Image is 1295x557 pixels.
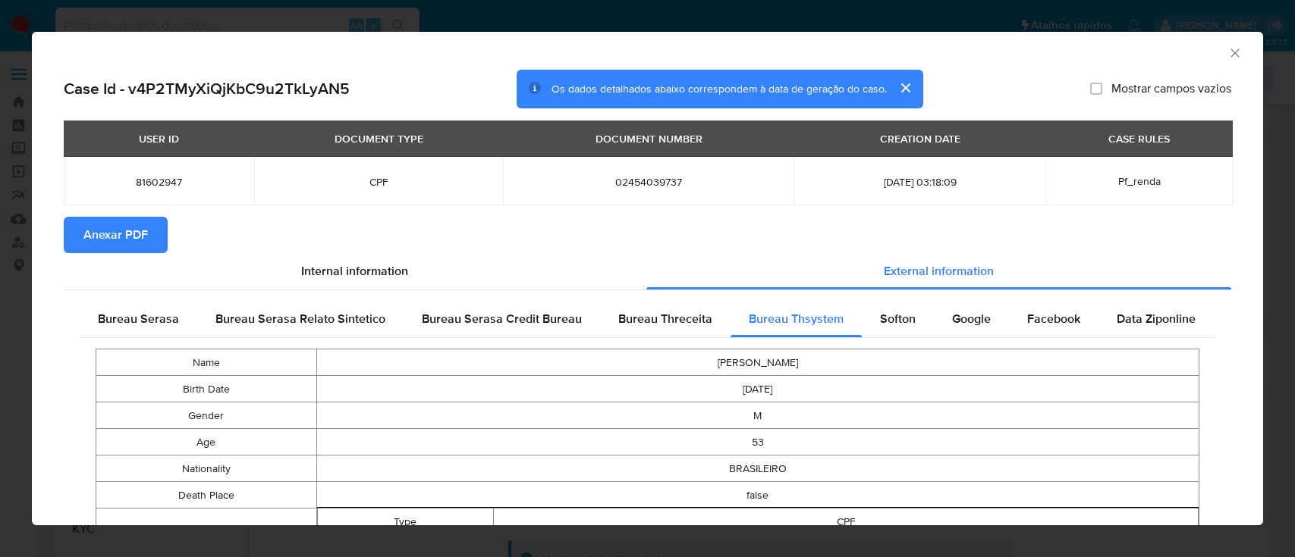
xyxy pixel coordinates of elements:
[316,402,1199,429] td: M
[96,455,317,482] td: Nationality
[215,310,385,327] span: Bureau Serasa Relato Sintetico
[1099,126,1179,152] div: CASE RULES
[880,310,916,327] span: Softon
[1090,83,1102,95] input: Mostrar campos vazios
[618,310,712,327] span: Bureau Threceita
[422,310,582,327] span: Bureau Serasa Credit Bureau
[96,429,317,455] td: Age
[130,126,188,152] div: USER ID
[552,81,887,96] span: Os dados detalhados abaixo correspondem à data de geração do caso.
[1111,81,1231,96] span: Mostrar campos vazios
[871,126,970,152] div: CREATION DATE
[1118,174,1161,189] span: Pf_renda
[96,482,317,508] td: Death Place
[316,429,1199,455] td: 53
[64,217,168,253] button: Anexar PDF
[83,218,148,252] span: Anexar PDF
[316,376,1199,402] td: [DATE]
[80,301,1215,337] div: Detailed external info
[887,70,923,106] button: cerrar
[1227,45,1241,59] button: Fechar a janela
[301,262,408,280] span: Internal information
[272,175,486,189] span: CPF
[96,402,317,429] td: Gender
[316,349,1199,376] td: [PERSON_NAME]
[521,175,776,189] span: 02454039737
[317,508,493,535] td: Type
[749,310,844,327] span: Bureau Thsystem
[82,175,236,189] span: 81602947
[32,32,1263,525] div: closure-recommendation-modal
[98,310,179,327] span: Bureau Serasa
[316,455,1199,482] td: BRASILEIRO
[952,310,991,327] span: Google
[96,376,317,402] td: Birth Date
[316,482,1199,508] td: false
[325,126,432,152] div: DOCUMENT TYPE
[884,262,994,280] span: External information
[96,349,317,376] td: Name
[494,508,1199,535] td: CPF
[1117,310,1196,327] span: Data Ziponline
[64,253,1231,289] div: Detailed info
[586,126,712,152] div: DOCUMENT NUMBER
[813,175,1027,189] span: [DATE] 03:18:09
[1027,310,1080,327] span: Facebook
[64,79,350,99] h2: Case Id - v4P2TMyXiQjKbC9u2TkLyAN5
